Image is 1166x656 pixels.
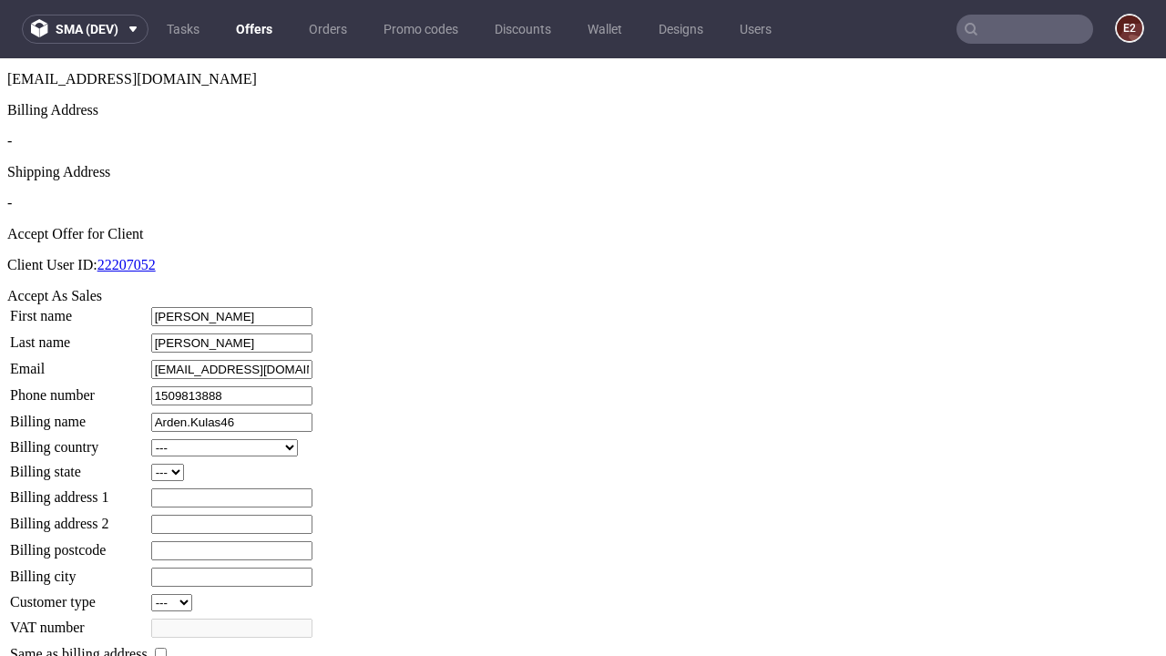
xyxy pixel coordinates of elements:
[373,15,469,44] a: Promo codes
[9,456,148,477] td: Billing address 2
[7,44,1159,60] div: Billing Address
[7,199,1159,215] p: Client User ID:
[1117,15,1142,41] figcaption: e2
[7,230,1159,246] div: Accept As Sales
[9,405,148,424] td: Billing state
[729,15,782,44] a: Users
[298,15,358,44] a: Orders
[56,23,118,36] span: sma (dev)
[9,248,148,269] td: First name
[7,13,257,28] span: [EMAIL_ADDRESS][DOMAIN_NAME]
[9,327,148,348] td: Phone number
[225,15,283,44] a: Offers
[577,15,633,44] a: Wallet
[484,15,562,44] a: Discounts
[156,15,210,44] a: Tasks
[648,15,714,44] a: Designs
[7,168,1159,184] div: Accept Offer for Client
[7,137,12,152] span: -
[9,429,148,450] td: Billing address 1
[7,75,12,90] span: -
[9,559,148,580] td: VAT number
[22,15,148,44] button: sma (dev)
[97,199,156,214] a: 22207052
[9,586,148,606] td: Same as billing address
[9,274,148,295] td: Last name
[9,354,148,374] td: Billing name
[7,106,1159,122] div: Shipping Address
[9,380,148,399] td: Billing country
[9,508,148,529] td: Billing city
[9,535,148,554] td: Customer type
[9,482,148,503] td: Billing postcode
[9,301,148,322] td: Email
